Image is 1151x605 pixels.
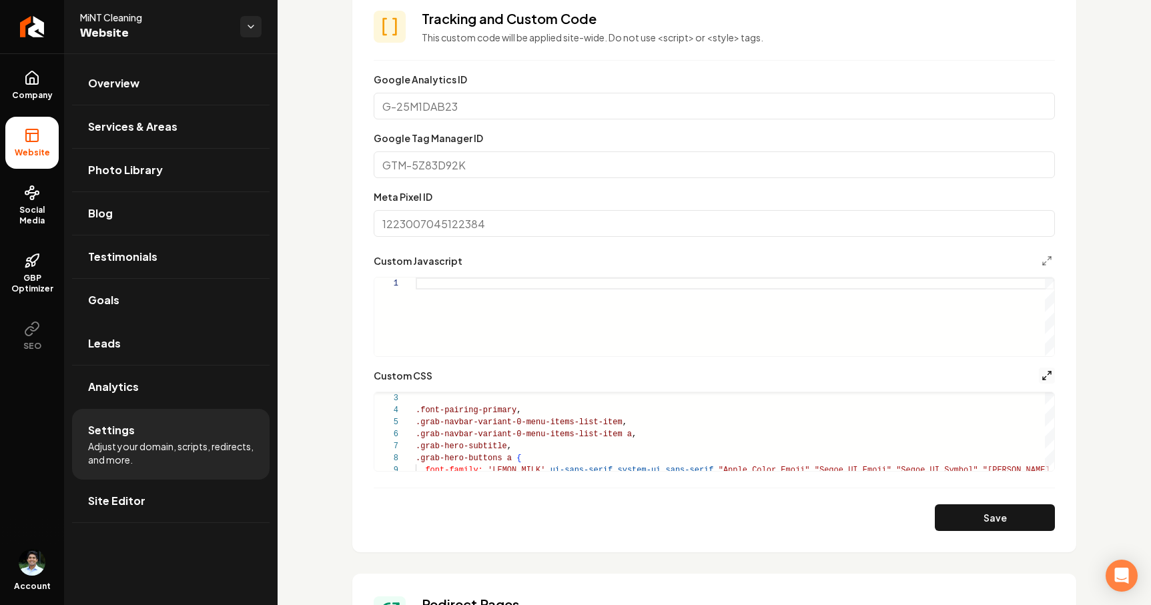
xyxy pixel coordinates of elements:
a: Site Editor [72,480,270,522]
span: Services & Areas [88,119,177,135]
div: 3 [374,392,398,404]
img: Rebolt Logo [20,16,45,37]
span: "[PERSON_NAME] Color Emoji" [983,466,1112,475]
a: Testimonials [72,235,270,278]
span: , [714,466,719,475]
span: "Segoe UI Symbol" [896,466,978,475]
span: .font-pairing-primary [416,406,516,415]
span: , [632,430,637,439]
a: Overview [72,62,270,105]
label: Meta Pixel ID [374,191,432,203]
span: .grab-hero-subtitle [416,442,507,451]
label: Google Analytics ID [374,73,467,85]
span: GBP Optimizer [5,273,59,294]
div: 7 [374,440,398,452]
span: Overview [88,75,139,91]
span: SEO [18,341,47,352]
img: Arwin Rahmatpanah [19,549,45,576]
span: , [978,466,983,475]
span: font-family: [425,466,482,475]
button: Open user button [19,549,45,576]
span: Blog [88,205,113,221]
span: .grab-hero-buttons [416,454,502,463]
span: a [507,454,512,463]
span: , [623,418,627,427]
div: 4 [374,404,398,416]
span: Adjust your domain, scripts, redirects, and more. [88,440,254,466]
span: , [613,466,617,475]
input: 1223007045122384 [374,210,1055,237]
span: Photo Library [88,162,163,178]
button: SEO [5,310,59,362]
a: Goals [72,279,270,322]
h3: Tracking and Custom Code [422,9,1055,28]
label: Custom Javascript [374,256,462,265]
a: Photo Library [72,149,270,191]
span: Goals [88,292,119,308]
a: Services & Areas [72,105,270,148]
p: This custom code will be applied site-wide. Do not use <script> or <style> tags. [422,31,1055,44]
div: 5 [374,416,398,428]
span: , [545,466,550,475]
span: a [627,430,632,439]
div: 9 [374,464,398,476]
a: Social Media [5,174,59,237]
span: Social Media [5,205,59,226]
span: Website [9,147,55,158]
span: "Segoe UI Emoji" [815,466,891,475]
span: MiNT Cleaning [80,11,230,24]
span: Analytics [88,379,139,395]
span: Site Editor [88,493,145,509]
span: Company [7,90,58,101]
span: Settings [88,422,135,438]
label: Google Tag Manager ID [374,132,483,144]
span: ui-sans-serif [550,466,613,475]
span: "Apple Color Emoji" [719,466,810,475]
span: Account [14,581,51,592]
span: .grab-navbar-variant-0-menu-items-list-item [416,430,623,439]
div: 8 [374,452,398,464]
a: Company [5,59,59,111]
label: Custom CSS [374,371,432,380]
a: GBP Optimizer [5,242,59,305]
span: , [891,466,896,475]
span: Testimonials [88,249,157,265]
span: .grab-navbar-variant-0-menu-items-list-item [416,418,623,427]
a: Blog [72,192,270,235]
div: Open Intercom Messenger [1106,560,1138,592]
span: Website [80,24,230,43]
div: 6 [374,428,398,440]
span: Leads [88,336,121,352]
span: , [507,442,512,451]
span: system-ui [617,466,661,475]
span: , [516,406,521,415]
input: GTM-5Z83D92K [374,151,1055,178]
a: Leads [72,322,270,365]
div: 1 [374,277,398,289]
span: sans-serif [666,466,714,475]
span: { [516,454,521,463]
input: G-25M1DAB23 [374,93,1055,119]
span: 'LEMON MILK' [488,466,545,475]
span: , [661,466,665,475]
a: Analytics [72,366,270,408]
span: , [810,466,815,475]
button: Save [935,504,1055,531]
